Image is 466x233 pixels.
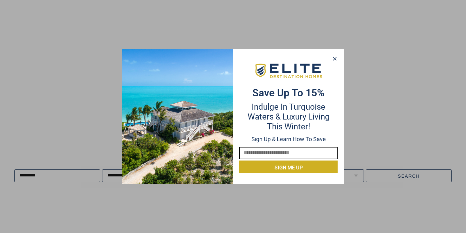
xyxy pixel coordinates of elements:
[254,62,323,80] img: EDH-Logo-Horizontal-217-58px.png
[239,147,338,159] input: Email
[248,102,330,121] span: Indulge in Turquoise Waters & Luxury Living
[252,87,325,99] strong: Save up to 15%
[251,136,326,142] span: Sign up & learn how to save
[330,54,339,64] button: Close
[267,122,310,131] span: this winter!
[239,161,338,173] button: Sign me up
[122,49,233,184] img: Desktop-Opt-in-2025-01-10T154335.578.png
